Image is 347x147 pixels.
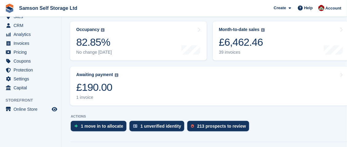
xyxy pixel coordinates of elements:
div: £6,462.46 [219,36,265,48]
a: menu [3,75,58,83]
div: 1 invoice [76,95,118,100]
span: Coupons [14,57,50,65]
a: 1 move in to allocate [71,121,130,134]
div: 213 prospects to review [197,124,246,129]
a: Occupancy 82.85% No change [DATE] [70,21,207,60]
div: £190.00 [76,81,118,94]
img: icon-info-grey-7440780725fd019a000dd9b08b2336e03edf1995a4989e88bcd33f0948082b44.svg [261,28,265,32]
a: Preview store [51,106,58,113]
a: Samson Self Storage Ltd [17,3,80,13]
span: Storefront [6,97,61,103]
a: menu [3,30,58,39]
div: 1 unverified identity [141,124,181,129]
span: Analytics [14,30,50,39]
img: stora-icon-8386f47178a22dfd0bd8f6a31ec36ba5ce8667c1dd55bd0f319d3a0aa187defe.svg [5,4,14,13]
div: Awaiting payment [76,72,113,77]
div: Month-to-date sales [219,27,260,32]
span: Protection [14,66,50,74]
img: prospect-51fa495bee0391a8d652442698ab0144808aea92771e9ea1ae160a38d050c398.svg [191,124,194,128]
div: 39 invoices [219,50,265,55]
a: menu [3,48,58,56]
span: Settings [14,75,50,83]
span: Invoices [14,39,50,48]
a: menu [3,57,58,65]
img: icon-info-grey-7440780725fd019a000dd9b08b2336e03edf1995a4989e88bcd33f0948082b44.svg [115,73,118,77]
img: Ian [318,5,325,11]
img: verify_identity-adf6edd0f0f0b5bbfe63781bf79b02c33cf7c696d77639b501bdc392416b5a36.svg [133,124,138,128]
div: 82.85% [76,36,112,48]
span: Account [325,5,341,11]
a: menu [3,39,58,48]
a: menu [3,21,58,30]
a: 213 prospects to review [187,121,252,134]
img: icon-info-grey-7440780725fd019a000dd9b08b2336e03edf1995a4989e88bcd33f0948082b44.svg [101,28,105,32]
a: 1 unverified identity [130,121,187,134]
img: move_ins_to_allocate_icon-fdf77a2bb77ea45bf5b3d319d69a93e2d87916cf1d5bf7949dd705db3b84f3ca.svg [74,124,78,128]
div: No change [DATE] [76,50,112,55]
span: Help [304,5,313,11]
a: menu [3,105,58,114]
span: Online Store [14,105,50,114]
a: menu [3,66,58,74]
span: CRM [14,21,50,30]
span: Capital [14,83,50,92]
a: menu [3,83,58,92]
div: Occupancy [76,27,99,32]
span: Pricing [14,48,50,56]
span: Create [274,5,286,11]
div: 1 move in to allocate [81,124,123,129]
